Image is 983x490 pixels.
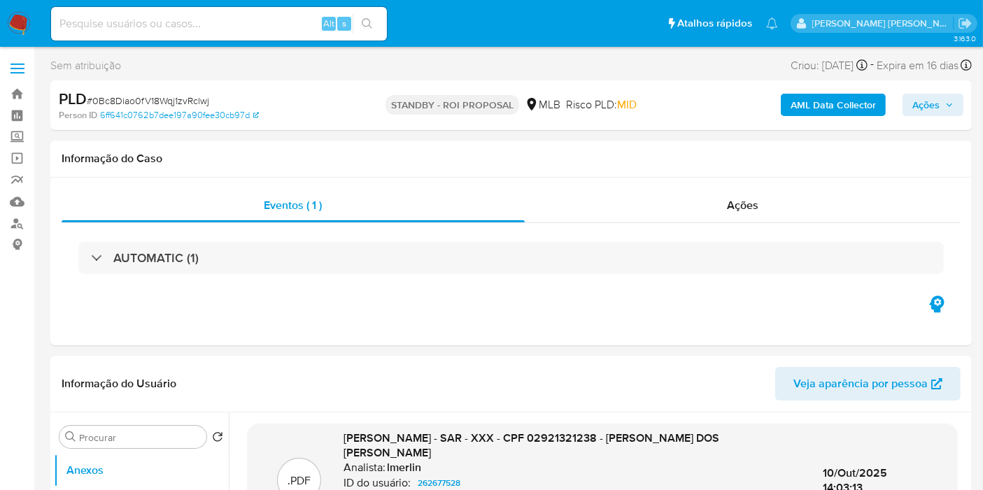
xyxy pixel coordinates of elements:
span: - [870,56,874,75]
button: Veja aparência por pessoa [775,367,961,401]
input: Pesquise usuários ou casos... [51,15,387,33]
div: Criou: [DATE] [791,56,868,75]
span: Sem atribuição [50,58,121,73]
h6: lmerlin [387,461,421,475]
span: Alt [323,17,334,30]
span: Veja aparência por pessoa [793,367,928,401]
b: Person ID [59,109,97,122]
p: .PDF [288,473,311,489]
span: Risco PLD: [566,97,637,113]
input: Procurar [79,431,201,444]
a: 6ff641c0762b7dee197a90fee30cb97d [100,109,259,122]
div: AUTOMATIC (1) [78,242,944,274]
a: Notificações [766,17,778,29]
button: Procurar [65,431,76,442]
b: AML Data Collector [791,94,876,116]
span: Ações [912,94,940,116]
span: [PERSON_NAME] - SAR - XXX - CPF 02921321238 - [PERSON_NAME] DOS [PERSON_NAME] [344,430,719,461]
span: Expira em 16 dias [877,58,959,73]
span: Ações [727,197,758,213]
span: MID [617,96,637,113]
p: STANDBY - ROI PROPOSAL [386,95,519,115]
button: Anexos [54,454,229,487]
span: Atalhos rápidos [677,16,752,31]
p: ID do usuário: [344,476,411,490]
span: # 0Bc8Diao0fV18Wqj1zvRclwj [87,94,209,108]
button: Retornar ao pedido padrão [212,431,223,447]
span: s [342,17,346,30]
h3: AUTOMATIC (1) [113,250,199,266]
div: MLB [525,97,560,113]
a: Sair [958,16,973,31]
span: Eventos ( 1 ) [264,197,322,213]
button: Ações [903,94,963,116]
button: AML Data Collector [781,94,886,116]
h1: Informação do Usuário [62,377,176,391]
button: search-icon [353,14,381,34]
p: Analista: [344,461,386,475]
b: PLD [59,87,87,110]
h1: Informação do Caso [62,152,961,166]
p: leticia.merlin@mercadolivre.com [812,17,954,30]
